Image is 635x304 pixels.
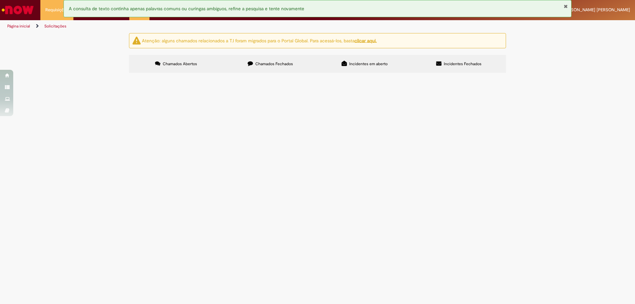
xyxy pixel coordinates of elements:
ul: Trilhas de página [5,20,418,32]
a: Solicitações [44,23,66,29]
span: Requisições [45,7,68,13]
button: Fechar Notificação [564,4,568,9]
a: clicar aqui. [355,37,377,43]
a: Página inicial [7,23,30,29]
ng-bind-html: Atenção: alguns chamados relacionados a T.I foram migrados para o Portal Global. Para acessá-los,... [142,37,377,43]
span: [PERSON_NAME] [PERSON_NAME] [562,7,630,13]
span: Incidentes em aberto [349,61,388,66]
span: Chamados Fechados [255,61,293,66]
span: Incidentes Fechados [444,61,482,66]
span: A consulta de texto continha apenas palavras comuns ou curingas ambíguos, refine a pesquisa e ten... [69,6,304,12]
span: Chamados Abertos [163,61,197,66]
img: ServiceNow [1,3,35,17]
